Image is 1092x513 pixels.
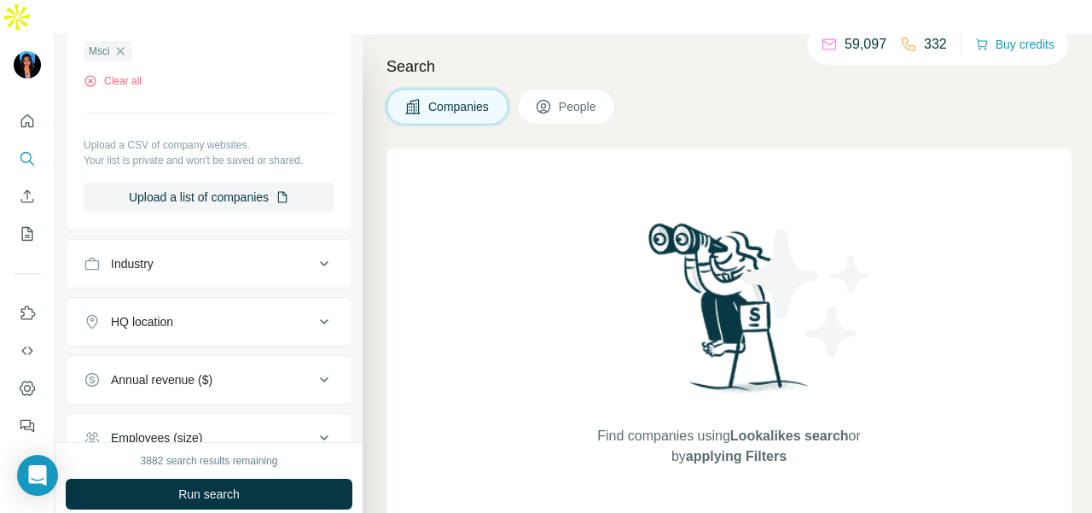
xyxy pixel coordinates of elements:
img: Surfe Illustration - Woman searching with binoculars [641,219,818,409]
button: Industry [67,243,351,284]
div: Open Intercom Messenger [17,455,58,496]
button: Buy credits [975,32,1054,56]
button: HQ location [67,301,351,342]
p: Upload a CSV of company websites. [84,137,334,153]
button: Search [14,143,41,174]
button: Quick start [14,106,41,137]
img: Surfe Illustration - Stars [729,217,883,370]
button: My lists [14,219,41,249]
p: 59,097 [845,34,886,55]
span: Lookalikes search [730,428,849,443]
span: Companies [428,98,491,115]
p: 332 [924,34,947,55]
img: Avatar [14,51,41,79]
p: Your list is private and won't be saved or shared. [84,153,334,168]
span: People [559,98,598,115]
div: HQ location [111,313,173,330]
button: Use Surfe API [14,335,41,366]
button: Enrich CSV [14,181,41,212]
button: Annual revenue ($) [67,359,351,400]
button: Upload a list of companies [84,182,334,213]
button: Employees (size) [67,417,351,458]
div: Annual revenue ($) [111,371,212,388]
button: Use Surfe on LinkedIn [14,298,41,329]
h4: Search [386,55,1072,79]
div: 3882 search results remaining [141,453,278,469]
button: Clear all [84,73,142,89]
div: Employees (size) [111,429,202,446]
span: Find companies using or by [592,426,865,467]
span: Run search [178,486,240,503]
button: Feedback [14,411,41,441]
button: Run search [66,479,352,510]
div: Industry [111,255,154,272]
button: Dashboard [14,373,41,404]
span: Msci [89,44,110,59]
span: applying Filters [686,449,787,463]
